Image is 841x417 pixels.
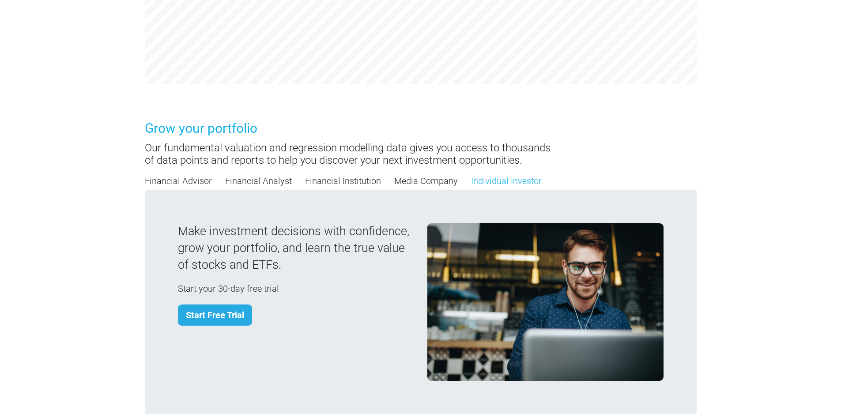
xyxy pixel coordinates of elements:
h4: Our fundamental valuation and regression modelling data gives you access to thousands of data poi... [145,142,555,167]
a: Start Free Trial [178,304,252,326]
h4: Start your 30-day free trial [178,283,414,294]
a: Individual Investor [471,174,542,188]
a: Financial Analyst [225,174,292,188]
h3: Make investment decisions with confidence, grow your portfolio, and learn the true value of stock... [178,223,414,273]
h3: Grow your portfolio [145,119,555,138]
a: Financial Advisor [145,174,212,188]
a: Financial Institution [305,174,381,188]
img: AdobeStock_245955615.jpeg [427,223,664,381]
a: Media Company [394,174,458,188]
